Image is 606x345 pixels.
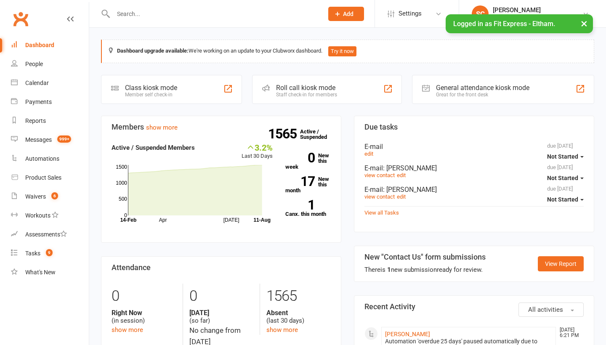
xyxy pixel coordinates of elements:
[343,11,353,17] span: Add
[112,284,176,309] div: 0
[577,14,592,32] button: ×
[125,84,177,92] div: Class kiosk mode
[399,4,422,23] span: Settings
[11,111,89,130] a: Reports
[285,151,315,164] strong: 0
[11,55,89,74] a: People
[101,40,594,63] div: We're working on an update to your Clubworx dashboard.
[25,98,52,105] div: Payments
[125,92,177,98] div: Member self check-in
[25,80,49,86] div: Calendar
[285,200,331,217] a: 1Canx. this month
[11,168,89,187] a: Product Sales
[547,170,584,186] button: Not Started
[242,143,273,161] div: Last 30 Days
[285,199,315,211] strong: 1
[266,309,331,317] strong: Absent
[266,284,331,309] div: 1565
[189,309,254,317] strong: [DATE]
[25,231,67,238] div: Assessments
[364,265,486,275] div: There is new submission ready for review.
[364,172,395,178] a: view contact
[364,253,486,261] h3: New "Contact Us" form submissions
[112,326,143,334] a: show more
[328,7,364,21] button: Add
[25,136,52,143] div: Messages
[436,92,529,98] div: Great for the front desk
[493,6,582,14] div: [PERSON_NAME]
[385,331,430,337] a: [PERSON_NAME]
[266,309,331,325] div: (last 30 days)
[547,196,578,203] span: Not Started
[25,250,40,257] div: Tasks
[276,84,337,92] div: Roll call kiosk mode
[364,143,584,151] div: E-mail
[46,249,53,256] span: 9
[364,194,395,200] a: view contact
[387,266,391,273] strong: 1
[364,164,584,172] div: E-mail
[117,48,189,54] strong: Dashboard upgrade available:
[25,212,50,219] div: Workouts
[266,326,298,334] a: show more
[383,186,437,194] span: : [PERSON_NAME]
[547,149,584,164] button: Not Started
[300,122,337,146] a: 1565Active / Suspended
[11,93,89,111] a: Payments
[25,61,43,67] div: People
[112,309,176,325] div: (in session)
[493,14,582,21] div: Fit Express - [GEOGRAPHIC_DATA]
[189,309,254,325] div: (so far)
[11,149,89,168] a: Automations
[11,36,89,55] a: Dashboard
[112,144,195,151] strong: Active / Suspended Members
[242,143,273,152] div: 3.2%
[538,256,584,271] a: View Report
[11,130,89,149] a: Messages 999+
[112,263,331,272] h3: Attendance
[472,5,489,22] div: SC
[364,210,399,216] a: View all Tasks
[189,284,254,309] div: 0
[555,327,583,338] time: [DATE] 6:21 PM
[112,123,331,131] h3: Members
[383,164,437,172] span: : [PERSON_NAME]
[25,42,54,48] div: Dashboard
[285,176,331,193] a: 17New this month
[397,194,406,200] a: edit
[25,269,56,276] div: What's New
[146,124,178,131] a: show more
[25,193,46,200] div: Waivers
[364,303,584,311] h3: Recent Activity
[436,84,529,92] div: General attendance kiosk mode
[111,8,317,20] input: Search...
[364,123,584,131] h3: Due tasks
[11,244,89,263] a: Tasks 9
[51,192,58,199] span: 6
[57,135,71,143] span: 999+
[547,175,578,181] span: Not Started
[397,172,406,178] a: edit
[11,206,89,225] a: Workouts
[285,175,315,188] strong: 17
[25,117,46,124] div: Reports
[328,46,356,56] button: Try it now
[11,187,89,206] a: Waivers 6
[276,92,337,98] div: Staff check-in for members
[547,192,584,207] button: Not Started
[528,306,563,313] span: All activities
[547,153,578,160] span: Not Started
[453,20,555,28] span: Logged in as Fit Express - Eltham.
[10,8,31,29] a: Clubworx
[268,127,300,140] strong: 1565
[364,151,373,157] a: edit
[11,263,89,282] a: What's New
[11,74,89,93] a: Calendar
[364,186,584,194] div: E-mail
[25,174,61,181] div: Product Sales
[285,153,331,170] a: 0New this week
[11,225,89,244] a: Assessments
[112,309,176,317] strong: Right Now
[518,303,584,317] button: All activities
[25,155,59,162] div: Automations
